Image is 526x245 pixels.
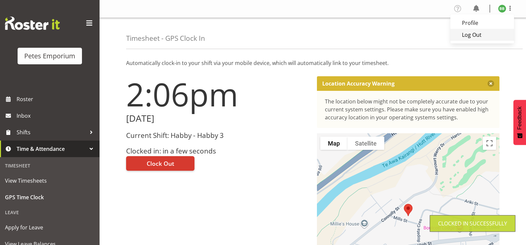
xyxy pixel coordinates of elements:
[2,159,98,172] div: Timesheet
[17,144,86,154] span: Time & Attendance
[24,51,75,61] div: Petes Emporium
[2,206,98,219] div: Leave
[17,111,96,121] span: Inbox
[438,219,507,227] div: Clocked in Successfully
[517,106,523,130] span: Feedback
[488,80,494,87] button: Close message
[5,176,95,186] span: View Timesheets
[17,127,86,137] span: Shifts
[126,113,309,124] h2: [DATE]
[2,219,98,236] a: Apply for Leave
[126,156,194,171] button: Clock Out
[5,222,95,232] span: Apply for Leave
[126,34,205,42] h4: Timesheet - GPS Clock In
[513,100,526,145] button: Feedback - Show survey
[325,97,492,121] div: The location below might not be completely accurate due to your current system settings. Please m...
[126,132,309,139] h3: Current Shift: Habby - Habby 3
[5,192,95,202] span: GPS Time Clock
[320,137,347,150] button: Show street map
[347,137,384,150] button: Show satellite imagery
[126,76,309,112] h1: 2:06pm
[483,137,496,150] button: Toggle fullscreen view
[126,59,499,67] p: Automatically clock-in to your shift via your mobile device, which will automatically link to you...
[147,159,174,168] span: Clock Out
[2,189,98,206] a: GPS Time Clock
[17,94,96,104] span: Roster
[5,17,60,30] img: Rosterit website logo
[450,29,514,41] a: Log Out
[2,172,98,189] a: View Timesheets
[450,17,514,29] a: Profile
[322,80,395,87] p: Location Accuracy Warning
[498,5,506,13] img: beena-bist9974.jpg
[126,147,309,155] h3: Clocked in: in a few seconds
